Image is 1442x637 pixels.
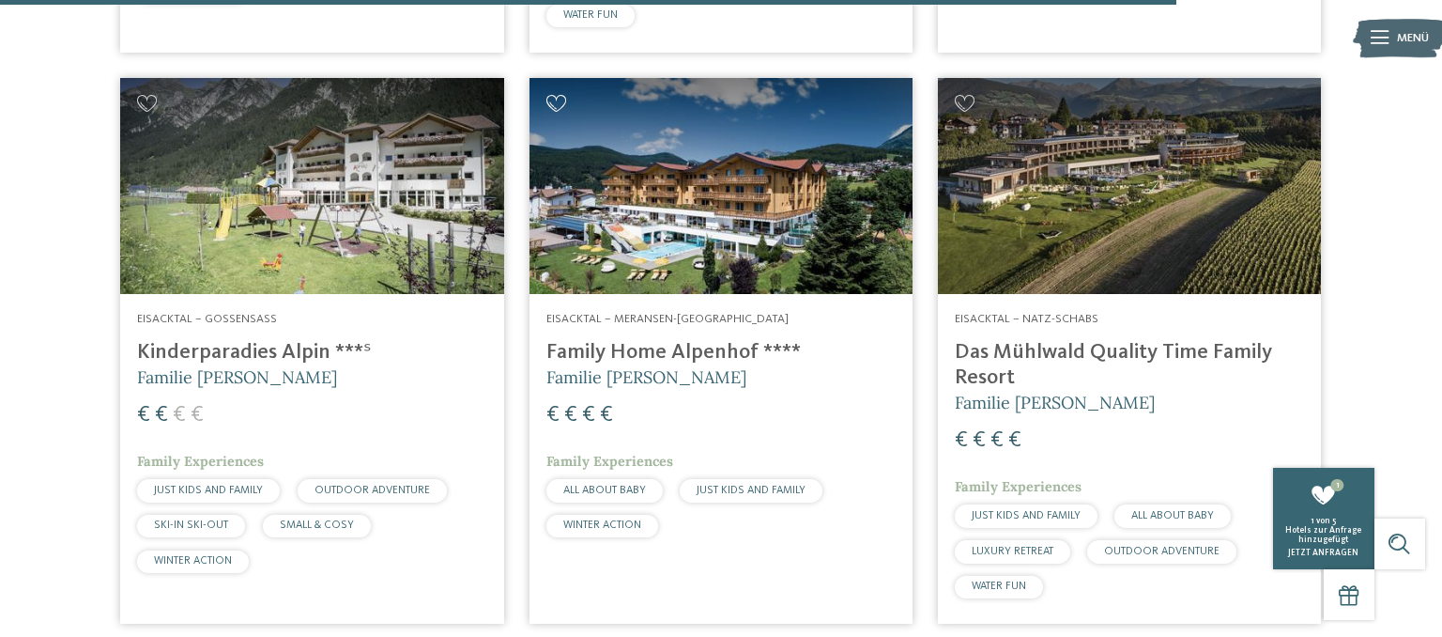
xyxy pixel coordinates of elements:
[955,429,968,452] span: €
[563,9,618,21] span: WATER FUN
[137,404,150,427] span: €
[563,485,646,496] span: ALL ABOUT BABY
[955,340,1304,391] h4: Das Mühlwald Quality Time Family Resort
[314,485,430,496] span: OUTDOOR ADVENTURE
[600,404,613,427] span: €
[137,453,264,470] span: Family Experiences
[582,404,595,427] span: €
[1288,549,1358,557] span: jetzt anfragen
[546,340,896,365] h4: Family Home Alpenhof ****
[1285,526,1361,544] span: Hotels zur Anfrage hinzugefügt
[546,313,789,325] span: Eisacktal – Meransen-[GEOGRAPHIC_DATA]
[972,510,1081,521] span: JUST KIDS AND FAMILY
[955,313,1098,325] span: Eisacktal – Natz-Schabs
[938,78,1321,294] img: Familienhotels gesucht? Hier findet ihr die besten!
[972,581,1026,592] span: WATER FUN
[1331,479,1344,492] span: 1
[990,429,1004,452] span: €
[155,404,168,427] span: €
[972,546,1053,557] span: LUXURY RETREAT
[955,478,1081,495] span: Family Experiences
[973,429,986,452] span: €
[191,404,204,427] span: €
[1316,517,1330,525] span: von
[955,392,1155,413] span: Familie [PERSON_NAME]
[137,340,486,365] h4: Kinderparadies Alpin ***ˢ
[137,366,337,388] span: Familie [PERSON_NAME]
[280,520,354,531] span: SMALL & COSY
[546,366,746,388] span: Familie [PERSON_NAME]
[697,485,805,496] span: JUST KIDS AND FAMILY
[154,485,263,496] span: JUST KIDS AND FAMILY
[546,404,560,427] span: €
[1311,517,1314,525] span: 1
[1332,517,1336,525] span: 5
[1008,429,1021,452] span: €
[1273,468,1374,569] a: 1 1 von 5 Hotels zur Anfrage hinzugefügt jetzt anfragen
[154,555,232,567] span: WINTER ACTION
[529,78,913,624] a: Familienhotels gesucht? Hier findet ihr die besten! Eisacktal – Meransen-[GEOGRAPHIC_DATA] Family...
[564,404,577,427] span: €
[120,78,503,294] img: Kinderparadies Alpin ***ˢ
[938,78,1321,624] a: Familienhotels gesucht? Hier findet ihr die besten! Eisacktal – Natz-Schabs Das Mühlwald Quality ...
[563,520,641,531] span: WINTER ACTION
[1104,546,1220,557] span: OUTDOOR ADVENTURE
[546,453,673,470] span: Family Experiences
[1131,510,1214,521] span: ALL ABOUT BABY
[154,520,228,531] span: SKI-IN SKI-OUT
[137,313,277,325] span: Eisacktal – Gossensass
[529,78,913,294] img: Family Home Alpenhof ****
[120,78,503,624] a: Familienhotels gesucht? Hier findet ihr die besten! Eisacktal – Gossensass Kinderparadies Alpin *...
[173,404,186,427] span: €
